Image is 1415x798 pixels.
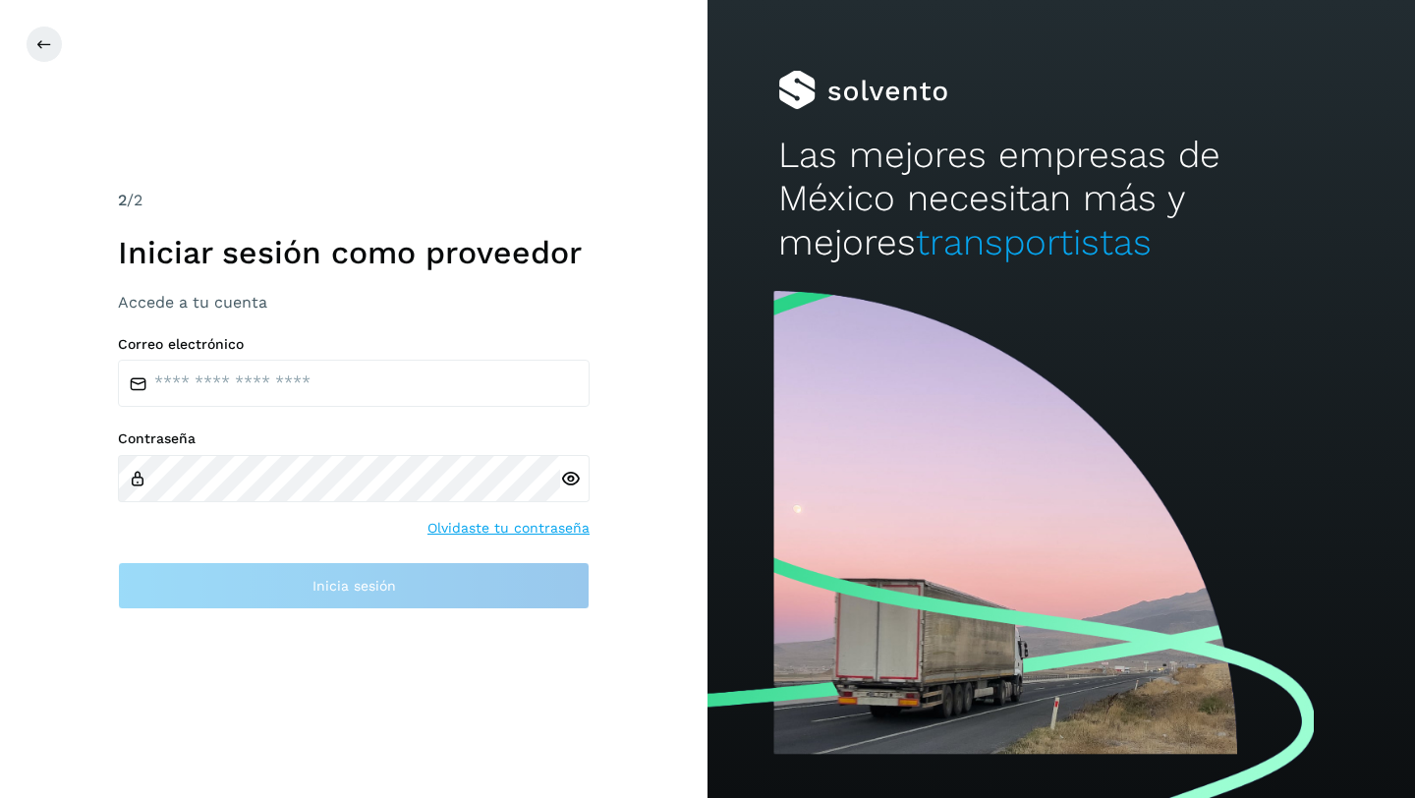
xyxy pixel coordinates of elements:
[118,234,590,271] h1: Iniciar sesión como proveedor
[118,191,127,209] span: 2
[778,134,1344,264] h2: Las mejores empresas de México necesitan más y mejores
[427,518,590,539] a: Olvidaste tu contraseña
[118,293,590,312] h3: Accede a tu cuenta
[118,336,590,353] label: Correo electrónico
[118,189,590,212] div: /2
[312,579,396,593] span: Inicia sesión
[118,430,590,447] label: Contraseña
[118,562,590,609] button: Inicia sesión
[916,221,1152,263] span: transportistas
